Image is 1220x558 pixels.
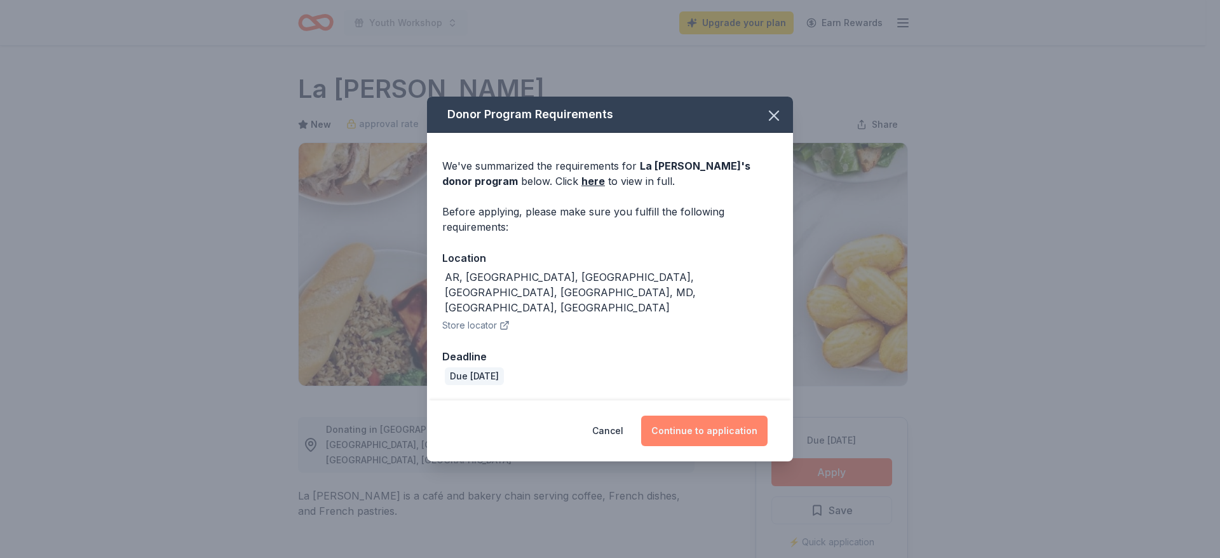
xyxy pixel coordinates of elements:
div: Donor Program Requirements [427,97,793,133]
div: AR, [GEOGRAPHIC_DATA], [GEOGRAPHIC_DATA], [GEOGRAPHIC_DATA], [GEOGRAPHIC_DATA], MD, [GEOGRAPHIC_D... [445,269,778,315]
a: here [581,174,605,189]
div: Location [442,250,778,266]
div: Before applying, please make sure you fulfill the following requirements: [442,204,778,235]
div: Deadline [442,348,778,365]
button: Cancel [592,416,623,446]
div: Due [DATE] [445,367,504,385]
button: Store locator [442,318,510,333]
div: We've summarized the requirements for below. Click to view in full. [442,158,778,189]
button: Continue to application [641,416,768,446]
